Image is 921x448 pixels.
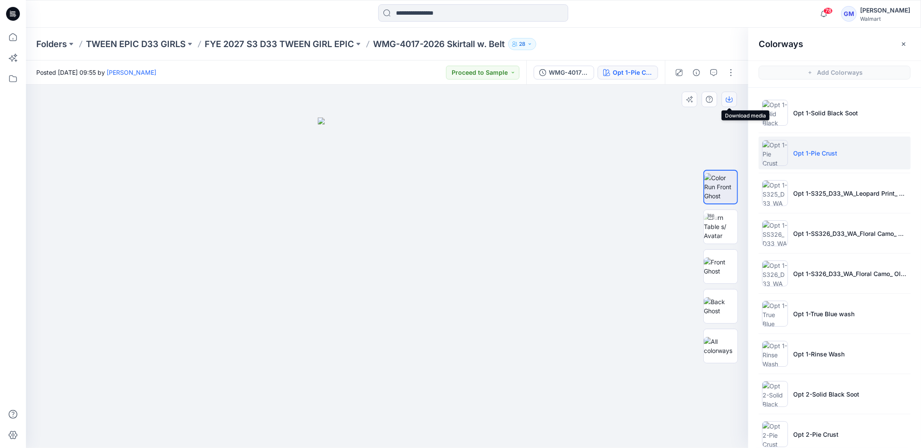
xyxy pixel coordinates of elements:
p: WMG-4017-2026 Skirtall w. Belt [373,38,505,50]
p: Opt 2-Solid Black Soot [793,390,859,399]
p: Opt 1-Pie Crust [793,149,837,158]
img: Opt 1-S326_D33_WA_Floral Camo_ Old Ivory Cream_G2948H [762,261,788,286]
p: Opt 1-Rinse Wash [793,350,845,359]
img: Turn Table s/ Avatar [704,213,737,240]
img: Opt 1-True Blue wash [762,301,788,327]
a: [PERSON_NAME] [107,69,156,76]
img: Color Run Front Ghost [704,173,737,200]
p: Opt 1-S325_D33_WA_Leopard Print_ Spiced Latte_G2594A [793,189,907,198]
span: Posted [DATE] 09:55 by [36,68,156,77]
a: TWEEN EPIC D33 GIRLS [86,38,186,50]
h2: Colorways [759,39,803,49]
img: Opt 1-SS326_D33_WA_Floral Camo_ Uniform Green_G2948E [762,220,788,246]
p: Opt 1-Solid Black Soot [793,108,858,118]
p: Opt 1-S326_D33_WA_Floral Camo_ Old Ivory Cream_G2948H [793,269,907,278]
div: [PERSON_NAME] [860,5,910,16]
img: Opt 1-Pie Crust [762,140,788,166]
img: All colorways [704,337,737,355]
p: Opt 1-True Blue wash [793,309,855,318]
img: Opt 1-S325_D33_WA_Leopard Print_ Spiced Latte_G2594A [762,180,788,206]
img: Opt 2-Pie Crust [762,421,788,447]
button: 28 [508,38,536,50]
span: 78 [823,7,833,14]
img: Opt 2-Solid Black Soot [762,381,788,407]
img: Front Ghost [704,257,737,276]
div: Opt 1-Pie Crust [613,68,652,77]
button: WMG-4017-2026 Skirtall w. Belt_Full Colorway [534,66,594,79]
img: Opt 1-Rinse Wash [762,341,788,367]
a: FYE 2027 S3 D33 TWEEN GIRL EPIC [205,38,354,50]
div: WMG-4017-2026 Skirtall w. Belt_Full Colorway [549,68,589,77]
p: Opt 1-SS326_D33_WA_Floral Camo_ Uniform Green_G2948E [793,229,907,238]
button: Details [690,66,703,79]
img: Opt 1-Solid Black Soot [762,100,788,126]
p: Opt 2-Pie Crust [793,430,839,439]
a: Folders [36,38,67,50]
button: Opt 1-Pie Crust [598,66,658,79]
div: Walmart [860,16,910,22]
p: 28 [519,39,525,49]
div: GM [841,6,857,22]
img: Back Ghost [704,297,737,315]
